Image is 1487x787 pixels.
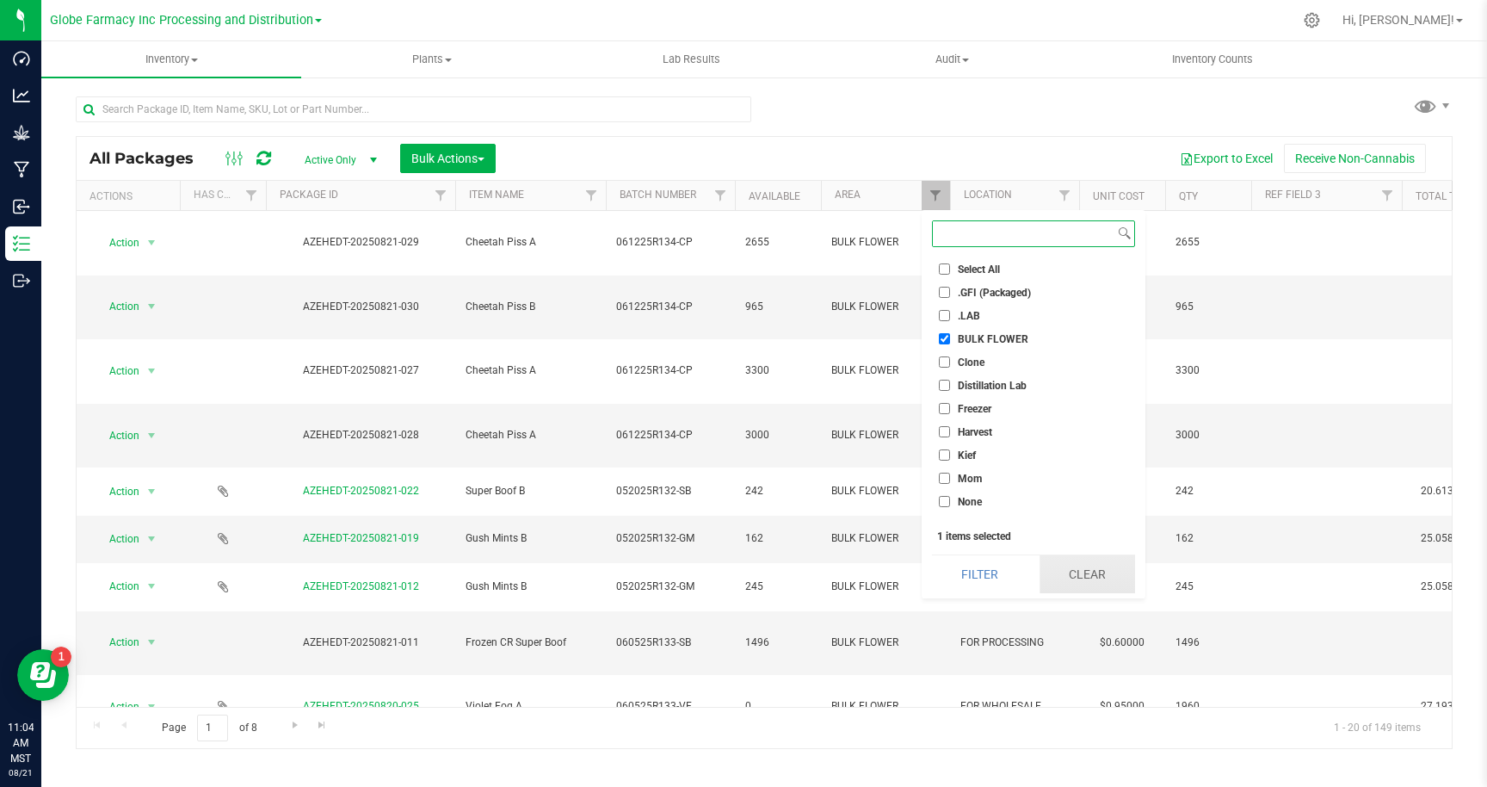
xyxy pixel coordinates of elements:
[301,41,561,77] a: Plants
[263,427,458,443] div: AZEHEDT-20250821-028
[1175,427,1241,443] span: 3000
[1416,190,1478,202] a: Total THC%
[13,198,30,215] inline-svg: Inbound
[577,181,606,210] a: Filter
[1412,479,1468,504] span: 20.6137
[303,532,419,544] a: AZEHEDT-20250821-019
[141,294,163,319] span: select
[958,381,1027,391] span: Distillation Lab
[466,698,595,715] span: Violet Fog A
[1079,675,1165,740] td: $0.95000
[76,96,751,122] input: Search Package ID, Item Name, SKU, Lot or Part Number...
[745,635,811,651] span: 1496
[94,527,140,551] span: Action
[1301,12,1323,28] div: Manage settings
[1093,190,1145,202] a: Unit Cost
[964,189,1012,201] a: Location
[41,41,301,77] a: Inventory
[1373,181,1402,210] a: Filter
[745,698,811,715] span: 0
[94,574,140,598] span: Action
[13,124,30,141] inline-svg: Grow
[958,404,991,414] span: Freezer
[616,579,725,595] span: 052025R132-GM
[282,715,307,738] a: Go to the next page
[939,356,950,368] input: Clone
[958,427,992,437] span: Harvest
[745,234,811,251] span: 2655
[466,483,595,499] span: Super Boof B
[831,234,940,251] span: BULK FLOWER
[831,363,940,379] span: BULK FLOWER
[939,449,950,461] input: Kief
[466,635,595,651] span: Frozen CR Super Boof
[745,579,811,595] span: 245
[141,231,163,255] span: select
[469,189,524,201] a: Item Name
[302,52,560,67] span: Plants
[466,299,595,315] span: Cheetah Piss B
[616,530,725,547] span: 052025R132-GM
[400,144,496,173] button: Bulk Actions
[958,497,982,507] span: None
[13,161,30,178] inline-svg: Manufacturing
[141,527,163,551] span: select
[411,152,484,165] span: Bulk Actions
[1175,579,1241,595] span: 245
[1412,574,1468,599] span: 25.0581
[1342,13,1454,27] span: Hi, [PERSON_NAME]!
[1051,181,1079,210] a: Filter
[939,333,950,344] input: BULK FLOWER
[831,579,940,595] span: BULK FLOWER
[933,221,1114,246] input: Search
[958,311,980,321] span: .LAB
[263,363,458,379] div: AZEHEDT-20250821-027
[1169,144,1284,173] button: Export to Excel
[303,485,419,497] a: AZEHEDT-20250821-022
[922,181,950,210] a: Filter
[745,299,811,315] span: 965
[1320,715,1435,741] span: 1 - 20 of 149 items
[958,450,976,461] span: Kief
[616,698,725,715] span: 060525R133-VF
[639,52,743,67] span: Lab Results
[745,483,811,499] span: 242
[620,189,696,201] a: Batch Number
[939,310,950,321] input: .LAB
[562,41,822,77] a: Lab Results
[280,189,338,201] a: Package ID
[749,190,800,202] a: Available
[466,363,595,379] span: Cheetah Piss A
[831,299,940,315] span: BULK FLOWER
[303,580,419,592] a: AZEHEDT-20250821-012
[141,630,163,654] span: select
[822,41,1082,77] a: Audit
[939,263,950,275] input: Select All
[1412,526,1468,551] span: 25.0581
[263,299,458,315] div: AZEHEDT-20250821-030
[94,630,140,654] span: Action
[89,190,173,202] div: Actions
[141,695,163,719] span: select
[1040,555,1135,593] button: Clear
[89,149,211,168] span: All Packages
[831,427,940,443] span: BULK FLOWER
[1175,698,1241,715] span: 1960
[147,715,271,741] span: Page of 8
[141,424,163,448] span: select
[310,715,335,738] a: Go to the last page
[141,574,163,598] span: select
[13,50,30,67] inline-svg: Dashboard
[939,287,950,298] input: .GFI (Packaged)
[141,480,163,504] span: select
[141,359,163,383] span: select
[616,635,725,651] span: 060525R133-SB
[823,52,1081,67] span: Audit
[939,473,950,484] input: Mom
[8,720,34,766] p: 11:04 AM MST
[958,357,984,368] span: Clone
[1175,530,1241,547] span: 162
[939,403,950,414] input: Freezer
[932,555,1027,593] button: Filter
[466,427,595,443] span: Cheetah Piss A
